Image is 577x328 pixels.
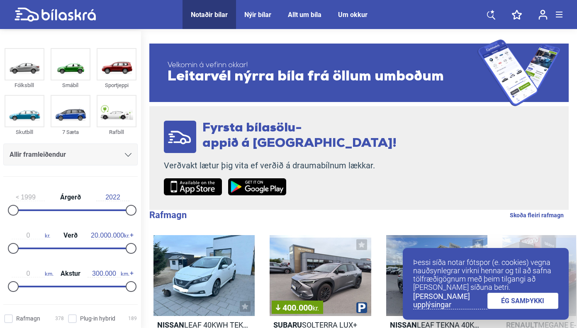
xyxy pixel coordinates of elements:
[61,232,80,239] span: Verð
[97,127,136,137] div: Rafbíll
[97,80,136,90] div: Sportjeppi
[51,80,90,90] div: Smábíl
[413,258,558,292] p: Þessi síða notar fótspor (e. cookies) vegna nauðsynlegrar virkni hennar og til að safna tölfræðig...
[149,210,187,220] b: Rafmagn
[12,270,54,277] span: km.
[51,127,90,137] div: 7 Sæta
[16,314,40,323] span: Rafmagn
[338,11,368,19] a: Um okkur
[413,292,487,309] a: [PERSON_NAME] upplýsingar
[128,314,137,323] span: 189
[80,314,115,323] span: Plug-in hybrid
[168,70,477,85] span: Leitarvél nýrra bíla frá öllum umboðum
[538,10,548,20] img: user-login.svg
[202,122,397,150] span: Fyrsta bílasölu- appið á [GEOGRAPHIC_DATA]!
[5,80,44,90] div: Fólksbíll
[244,11,271,19] a: Nýir bílar
[164,160,397,171] p: Verðvakt lætur þig vita ef verðið á draumabílnum lækkar.
[191,11,228,19] a: Notaðir bílar
[510,210,564,221] a: Skoða fleiri rafmagn
[276,304,319,312] span: 400.000
[149,39,569,106] a: Velkomin á vefinn okkar!Leitarvél nýrra bíla frá öllum umboðum
[487,293,559,309] a: ÉG SAMÞYKKI
[58,194,83,201] span: Árgerð
[168,61,477,70] span: Velkomin á vefinn okkar!
[5,127,44,137] div: Skutbíll
[12,232,50,239] span: kr.
[288,11,321,19] a: Allt um bíla
[58,270,83,277] span: Akstur
[91,232,129,239] span: kr.
[88,270,129,277] span: km.
[10,149,66,160] span: Allir framleiðendur
[312,304,319,312] span: kr.
[55,314,64,323] span: 378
